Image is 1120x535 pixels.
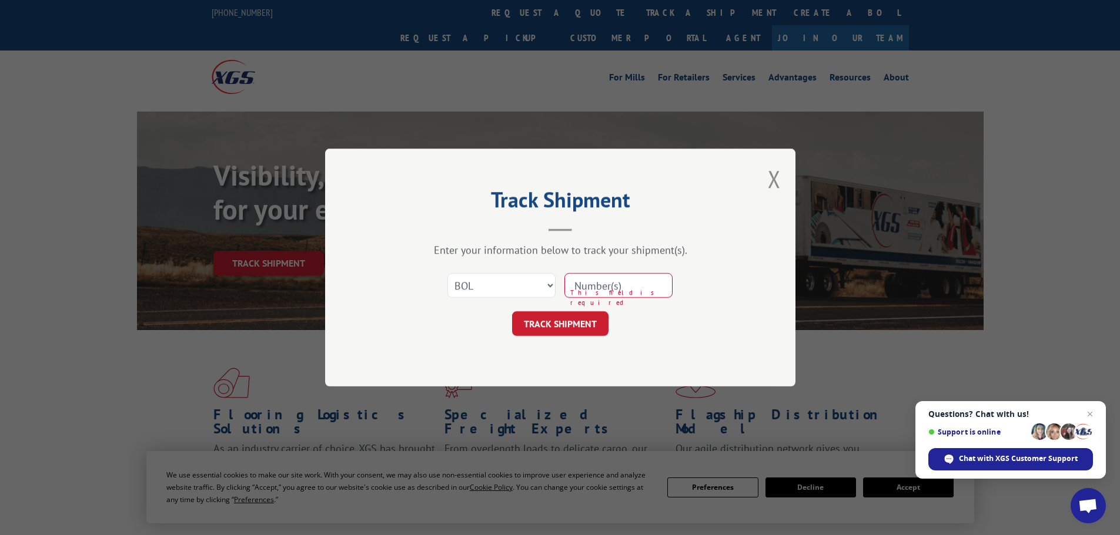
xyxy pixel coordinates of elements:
[928,428,1027,436] span: Support is online
[570,288,673,307] span: This field is required
[384,243,737,257] div: Enter your information below to track your shipment(s).
[384,191,737,214] h2: Track Shipment
[928,409,1093,419] span: Questions? Chat with us!
[928,448,1093,470] div: Chat with XGS Customer Support
[1083,407,1097,421] span: Close chat
[959,453,1078,464] span: Chat with XGS Customer Support
[512,311,609,336] button: TRACK SHIPMENT
[1071,488,1106,523] div: Open chat
[564,273,673,298] input: Number(s)
[768,163,781,194] button: Close modal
